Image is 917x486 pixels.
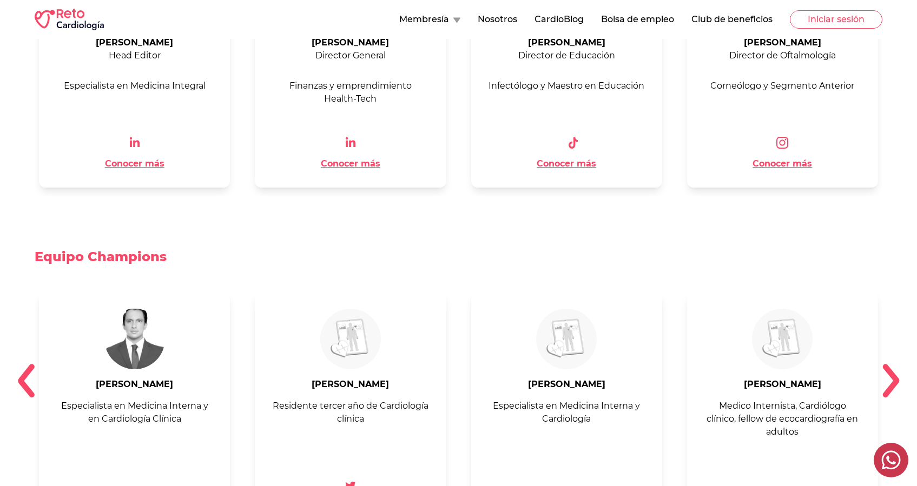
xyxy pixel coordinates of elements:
img: us.champions.c4.name [536,309,597,369]
p: Finanzas y emprendimiento Health-Tech [272,79,428,105]
button: CardioBlog [535,13,584,26]
a: [PERSON_NAME] [272,378,428,391]
img: right [882,363,900,398]
p: Corneólogo y Segmento Anterior [710,79,854,92]
button: Iniciar sesión [790,10,882,29]
p: Especialista en Medicina Interna y Cardiología [489,400,645,425]
a: [PERSON_NAME] [56,378,213,391]
button: Conocer más [105,157,164,170]
p: Director de Oftalmología [710,49,854,62]
p: Especialista en Medicina Interna y en Cardiología Clínica [56,400,213,425]
a: [PERSON_NAME] [704,378,861,391]
p: Infectólogo y Maestro en Educación [489,79,644,92]
button: Conocer más [537,157,596,170]
p: Especialista en Medicina Integral [64,79,206,92]
button: Membresía [399,13,460,26]
button: Bolsa de empleo [601,13,674,26]
button: Conocer más [321,157,380,170]
button: Conocer más [753,157,812,170]
a: Conocer más [64,157,206,170]
a: [PERSON_NAME] [272,36,428,49]
img: us.champions.c12.name [104,309,165,369]
h2: Equipo Champions [35,231,882,283]
a: [PERSON_NAME] [489,36,644,49]
img: RETO Cardio Logo [35,9,104,30]
p: Residente tercer año de Cardiología clínica [272,400,428,425]
a: Conocer más [489,157,644,170]
a: [PERSON_NAME] [64,36,206,49]
button: Club de beneficios [691,13,773,26]
img: us.champions.c9.name [752,309,813,369]
p: Head Editor [64,49,206,62]
p: Medico Internista, Cardiólogo clínico, fellow de ecocardiografía en adultos [704,400,861,438]
img: us.champions.c3.name [320,309,381,369]
a: Conocer más [710,157,854,170]
a: Conocer más [272,157,428,170]
p: Director General [272,49,428,62]
p: Director de Educación [489,49,644,62]
a: [PERSON_NAME] [489,378,645,391]
img: left [17,363,35,398]
a: [PERSON_NAME] [710,36,854,49]
button: Nosotros [478,13,517,26]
